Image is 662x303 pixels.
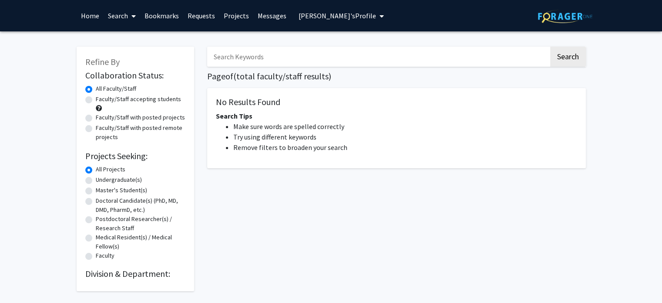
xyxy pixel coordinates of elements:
[207,71,586,82] h1: Page of ( total faculty/staff results)
[96,95,181,104] label: Faculty/Staff accepting students
[207,47,549,67] input: Search Keywords
[299,11,376,20] span: [PERSON_NAME]'s Profile
[550,47,586,67] button: Search
[96,113,185,122] label: Faculty/Staff with posted projects
[538,10,592,23] img: ForagerOne Logo
[253,0,291,31] a: Messages
[77,0,104,31] a: Home
[85,151,185,161] h2: Projects Seeking:
[216,97,577,107] h5: No Results Found
[96,186,147,195] label: Master's Student(s)
[96,196,185,214] label: Doctoral Candidate(s) (PhD, MD, DMD, PharmD, etc.)
[85,56,120,67] span: Refine By
[207,177,586,197] nav: Page navigation
[85,70,185,81] h2: Collaboration Status:
[96,214,185,233] label: Postdoctoral Researcher(s) / Research Staff
[96,175,142,184] label: Undergraduate(s)
[233,121,577,132] li: Make sure words are spelled correctly
[183,0,219,31] a: Requests
[96,233,185,251] label: Medical Resident(s) / Medical Fellow(s)
[96,84,136,93] label: All Faculty/Staff
[96,251,114,260] label: Faculty
[216,112,252,120] span: Search Tips
[625,264,655,296] iframe: Chat
[96,165,125,174] label: All Projects
[85,269,185,279] h2: Division & Department:
[104,0,140,31] a: Search
[140,0,183,31] a: Bookmarks
[233,142,577,153] li: Remove filters to broaden your search
[219,0,253,31] a: Projects
[96,123,185,142] label: Faculty/Staff with posted remote projects
[233,132,577,142] li: Try using different keywords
